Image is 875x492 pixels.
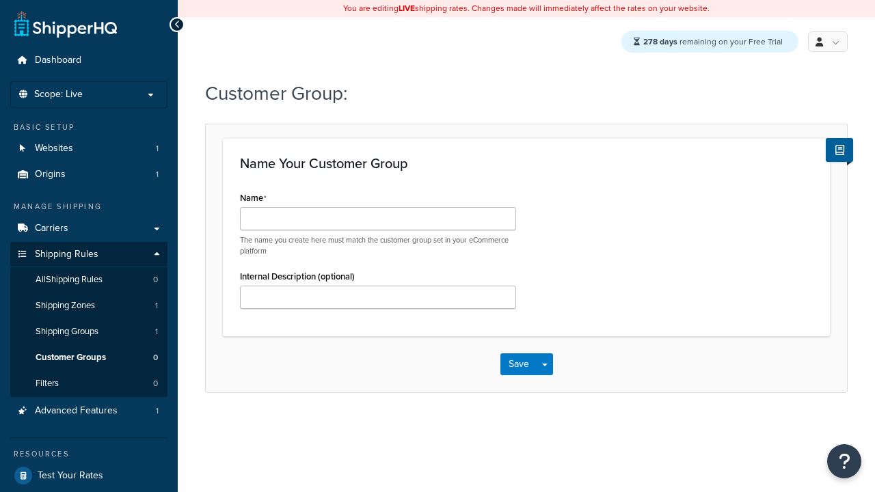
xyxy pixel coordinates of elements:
[10,293,167,318] li: Shipping Zones
[10,345,167,370] a: Customer Groups0
[10,122,167,133] div: Basic Setup
[500,353,537,375] button: Save
[36,274,103,286] span: All Shipping Rules
[35,405,118,417] span: Advanced Features
[153,352,158,364] span: 0
[156,143,159,154] span: 1
[10,398,167,424] li: Advanced Features
[10,162,167,187] li: Origins
[10,345,167,370] li: Customer Groups
[10,201,167,213] div: Manage Shipping
[10,216,167,241] a: Carriers
[10,162,167,187] a: Origins1
[36,300,95,312] span: Shipping Zones
[240,193,267,204] label: Name
[155,326,158,338] span: 1
[35,169,66,180] span: Origins
[156,169,159,180] span: 1
[153,274,158,286] span: 0
[10,267,167,292] a: AllShipping Rules0
[643,36,783,48] span: remaining on your Free Trial
[205,80,831,107] h1: Customer Group:
[10,293,167,318] a: Shipping Zones1
[826,138,853,162] button: Show Help Docs
[10,48,167,73] a: Dashboard
[643,36,677,48] strong: 278 days
[35,55,81,66] span: Dashboard
[10,398,167,424] a: Advanced Features1
[35,249,98,260] span: Shipping Rules
[10,242,167,398] li: Shipping Rules
[10,242,167,267] a: Shipping Rules
[10,319,167,344] a: Shipping Groups1
[10,371,167,396] a: Filters0
[35,143,73,154] span: Websites
[10,371,167,396] li: Filters
[827,444,861,478] button: Open Resource Center
[153,378,158,389] span: 0
[36,352,106,364] span: Customer Groups
[10,136,167,161] li: Websites
[34,89,83,100] span: Scope: Live
[36,326,98,338] span: Shipping Groups
[240,271,355,282] label: Internal Description (optional)
[35,223,68,234] span: Carriers
[240,156,813,171] h3: Name Your Customer Group
[240,235,516,256] p: The name you create here must match the customer group set in your eCommerce platform
[10,463,167,488] a: Test Your Rates
[155,300,158,312] span: 1
[36,378,59,389] span: Filters
[399,2,415,14] b: LIVE
[156,405,159,417] span: 1
[10,136,167,161] a: Websites1
[38,470,103,482] span: Test Your Rates
[10,319,167,344] li: Shipping Groups
[10,448,167,460] div: Resources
